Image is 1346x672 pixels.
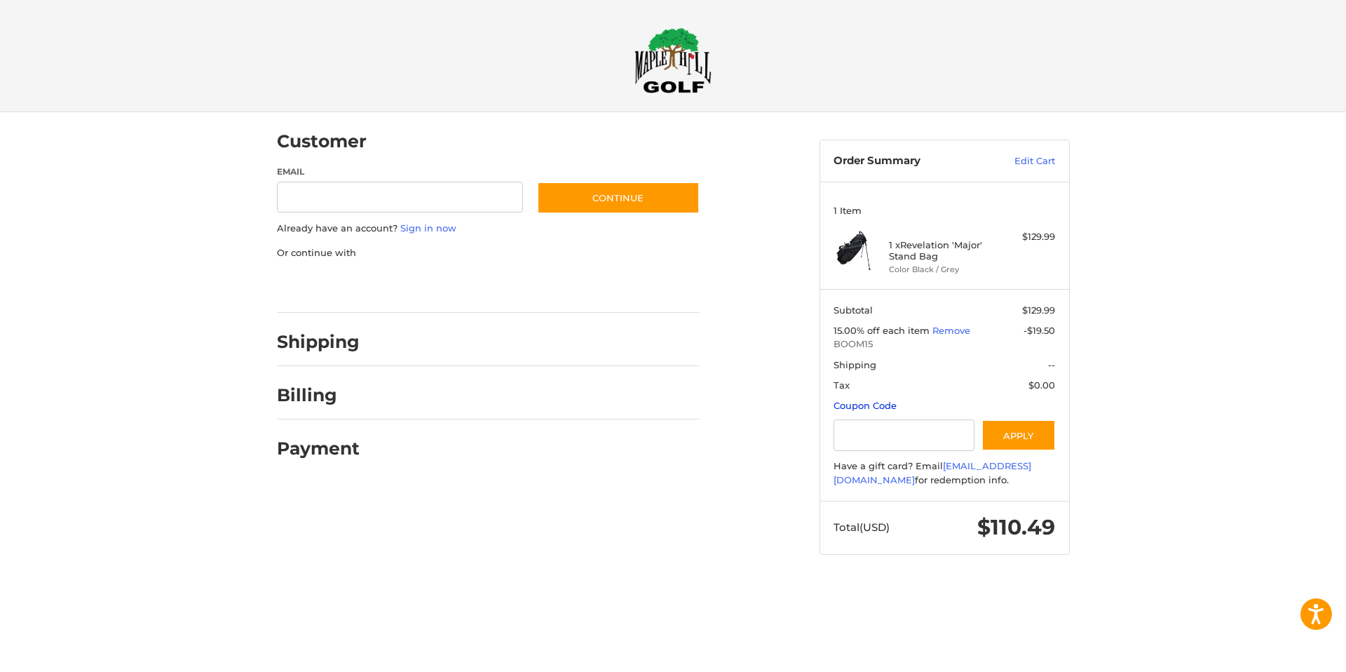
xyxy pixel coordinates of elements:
span: BOOM15 [834,337,1055,351]
span: -$19.50 [1024,325,1055,336]
h4: 1 x Revelation 'Major' Stand Bag [889,239,996,262]
label: Email [277,166,524,178]
h2: Shipping [277,331,360,353]
a: Coupon Code [834,400,897,411]
div: Have a gift card? Email for redemption info. [834,459,1055,487]
h2: Payment [277,438,360,459]
input: Gift Certificate or Coupon Code [834,419,974,451]
h3: Order Summary [834,154,984,168]
li: Color Black / Grey [889,264,996,276]
h3: 1 Item [834,205,1055,216]
span: $129.99 [1022,304,1055,316]
span: Total (USD) [834,520,890,534]
div: $129.99 [1000,230,1055,244]
iframe: PayPal-paypal [272,274,377,299]
span: $110.49 [977,514,1055,540]
a: [EMAIL_ADDRESS][DOMAIN_NAME] [834,460,1031,485]
span: Tax [834,379,850,391]
button: Apply [981,419,1056,451]
img: Maple Hill Golf [634,27,712,93]
a: Sign in now [400,222,456,234]
p: Already have an account? [277,222,700,236]
iframe: PayPal-paylater [391,274,496,299]
button: Continue [537,182,700,214]
span: Subtotal [834,304,873,316]
span: -- [1048,359,1055,370]
a: Remove [932,325,970,336]
iframe: Google Customer Reviews [1230,634,1346,672]
span: $0.00 [1028,379,1055,391]
iframe: PayPal-venmo [510,274,615,299]
h2: Customer [277,130,367,152]
p: Or continue with [277,246,700,260]
span: 15.00% off each item [834,325,932,336]
a: Edit Cart [984,154,1055,168]
span: Shipping [834,359,876,370]
h2: Billing [277,384,359,406]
